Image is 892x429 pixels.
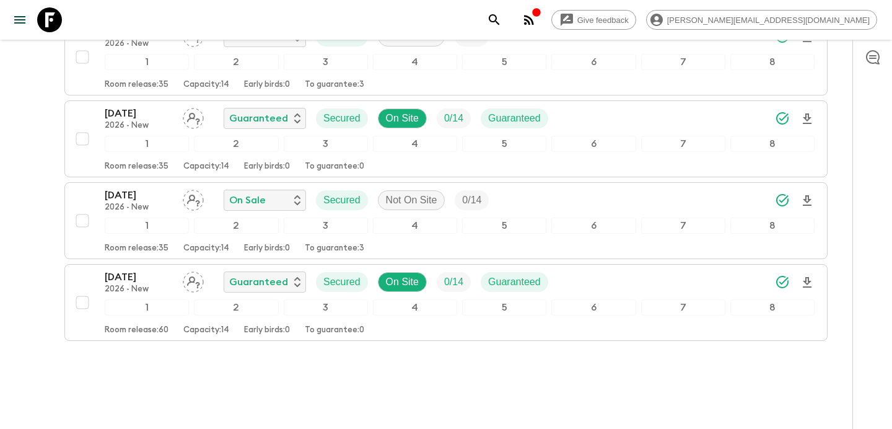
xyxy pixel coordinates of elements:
[194,218,278,234] div: 2
[284,299,368,316] div: 3
[183,325,229,335] p: Capacity: 14
[183,193,204,203] span: Assign pack leader
[64,264,828,341] button: [DATE]2026 - NewAssign pack leaderGuaranteedSecuredOn SiteTrip FillGuaranteed12345678Room release...
[316,190,368,210] div: Secured
[462,193,481,208] p: 0 / 14
[105,106,173,121] p: [DATE]
[373,136,457,152] div: 4
[775,193,790,208] svg: Synced Successfully
[105,39,173,49] p: 2026 - New
[641,218,725,234] div: 7
[462,218,546,234] div: 5
[105,270,173,285] p: [DATE]
[641,54,725,70] div: 7
[284,54,368,70] div: 3
[244,325,290,335] p: Early birds: 0
[386,193,437,208] p: Not On Site
[386,111,419,126] p: On Site
[105,162,168,172] p: Room release: 35
[730,299,815,316] div: 8
[105,188,173,203] p: [DATE]
[105,121,173,131] p: 2026 - New
[105,80,168,90] p: Room release: 35
[244,80,290,90] p: Early birds: 0
[305,325,364,335] p: To guarantee: 0
[551,10,636,30] a: Give feedback
[378,190,445,210] div: Not On Site
[551,54,636,70] div: 6
[244,162,290,172] p: Early birds: 0
[488,275,541,290] p: Guaranteed
[462,299,546,316] div: 5
[373,54,457,70] div: 4
[105,244,168,254] p: Room release: 35
[378,272,427,292] div: On Site
[488,111,541,126] p: Guaranteed
[323,111,361,126] p: Secured
[444,111,463,126] p: 0 / 14
[183,112,204,122] span: Assign pack leader
[105,325,168,335] p: Room release: 60
[305,80,364,90] p: To guarantee: 3
[105,54,189,70] div: 1
[183,244,229,254] p: Capacity: 14
[183,80,229,90] p: Capacity: 14
[462,136,546,152] div: 5
[316,272,368,292] div: Secured
[194,136,278,152] div: 2
[105,203,173,213] p: 2026 - New
[284,218,368,234] div: 3
[775,111,790,126] svg: Synced Successfully
[316,108,368,128] div: Secured
[800,275,815,290] svg: Download Onboarding
[660,15,877,25] span: [PERSON_NAME][EMAIL_ADDRESS][DOMAIN_NAME]
[730,54,815,70] div: 8
[800,112,815,126] svg: Download Onboarding
[775,275,790,290] svg: Synced Successfully
[373,218,457,234] div: 4
[455,190,489,210] div: Trip Fill
[7,7,32,32] button: menu
[244,244,290,254] p: Early birds: 0
[437,272,471,292] div: Trip Fill
[444,275,463,290] p: 0 / 14
[284,136,368,152] div: 3
[305,162,364,172] p: To guarantee: 0
[378,108,427,128] div: On Site
[730,218,815,234] div: 8
[730,136,815,152] div: 8
[183,162,229,172] p: Capacity: 14
[105,285,173,294] p: 2026 - New
[229,193,266,208] p: On Sale
[323,275,361,290] p: Secured
[551,218,636,234] div: 6
[462,54,546,70] div: 5
[194,54,278,70] div: 2
[194,299,278,316] div: 2
[551,136,636,152] div: 6
[64,182,828,259] button: [DATE]2026 - NewAssign pack leaderOn SaleSecuredNot On SiteTrip Fill12345678Room release:35Capaci...
[64,19,828,95] button: [DATE]2026 - NewAssign pack leaderOn SaleSecuredNot On SiteTrip Fill12345678Room release:35Capaci...
[641,136,725,152] div: 7
[323,193,361,208] p: Secured
[386,275,419,290] p: On Site
[229,275,288,290] p: Guaranteed
[571,15,636,25] span: Give feedback
[229,111,288,126] p: Guaranteed
[482,7,507,32] button: search adventures
[305,244,364,254] p: To guarantee: 3
[183,275,204,285] span: Assign pack leader
[646,10,877,30] div: [PERSON_NAME][EMAIL_ADDRESS][DOMAIN_NAME]
[437,108,471,128] div: Trip Fill
[105,299,189,316] div: 1
[800,193,815,208] svg: Download Onboarding
[373,299,457,316] div: 4
[105,218,189,234] div: 1
[105,136,189,152] div: 1
[551,299,636,316] div: 6
[64,100,828,177] button: [DATE]2026 - NewAssign pack leaderGuaranteedSecuredOn SiteTrip FillGuaranteed12345678Room release...
[641,299,725,316] div: 7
